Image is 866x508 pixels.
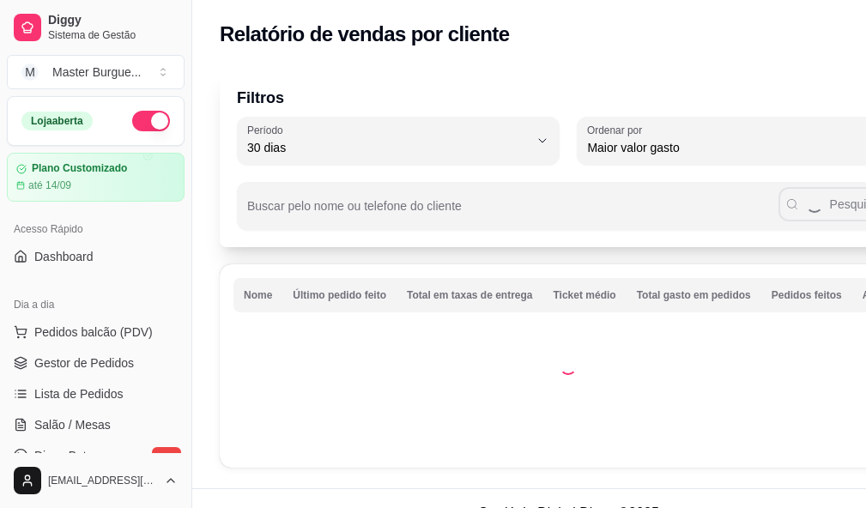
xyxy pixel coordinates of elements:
label: Ordenar por [587,123,648,137]
span: [EMAIL_ADDRESS][DOMAIN_NAME] [48,474,157,487]
button: Select a team [7,55,185,89]
input: Buscar pelo nome ou telefone do cliente [247,204,778,221]
div: Master Burgue ... [52,63,142,81]
span: 30 dias [247,139,529,156]
button: Pedidos balcão (PDV) [7,318,185,346]
a: Lista de Pedidos [7,380,185,408]
button: Período30 dias [237,117,560,165]
span: Sistema de Gestão [48,28,178,42]
article: Plano Customizado [32,162,127,175]
span: Lista de Pedidos [34,385,124,402]
div: Loading [560,358,577,375]
a: Diggy Botnovo [7,442,185,469]
span: Pedidos balcão (PDV) [34,324,153,341]
span: Diggy Bot [34,447,87,464]
span: Dashboard [34,248,94,265]
div: Dia a dia [7,291,185,318]
span: M [21,63,39,81]
button: Alterar Status [132,111,170,131]
div: Acesso Rápido [7,215,185,243]
button: [EMAIL_ADDRESS][DOMAIN_NAME] [7,460,185,501]
span: Diggy [48,13,178,28]
div: Loja aberta [21,112,93,130]
a: Salão / Mesas [7,411,185,438]
span: Gestor de Pedidos [34,354,134,372]
span: Salão / Mesas [34,416,111,433]
label: Período [247,123,288,137]
a: DiggySistema de Gestão [7,7,185,48]
article: até 14/09 [28,178,71,192]
h2: Relatório de vendas por cliente [220,21,510,48]
a: Dashboard [7,243,185,270]
a: Plano Customizadoaté 14/09 [7,153,185,202]
a: Gestor de Pedidos [7,349,185,377]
